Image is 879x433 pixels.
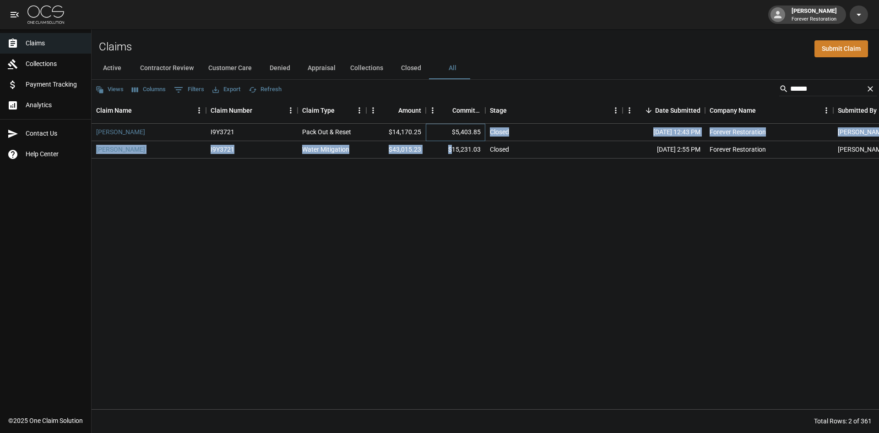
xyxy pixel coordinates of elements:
div: Amount [398,98,421,123]
div: Water Mitigation [302,145,349,154]
div: Claim Number [206,98,298,123]
div: Date Submitted [655,98,700,123]
button: Active [92,57,133,79]
a: [PERSON_NAME] [96,127,145,137]
span: Payment Tracking [26,80,84,89]
div: Claim Name [96,98,132,123]
div: Amount [366,98,426,123]
p: Forever Restoration [792,16,837,23]
div: dynamic tabs [92,57,879,79]
button: Menu [426,104,439,117]
div: I9Y3721 [211,127,234,137]
div: $15,231.03 [426,141,485,159]
img: ocs-logo-white-transparent.png [27,5,64,24]
button: Sort [756,104,769,117]
button: Sort [439,104,452,117]
button: Views [93,82,126,97]
div: © 2025 One Claim Solution [8,416,83,425]
div: $43,015.23 [366,141,426,159]
span: Help Center [26,149,84,159]
div: [PERSON_NAME] [788,6,841,23]
button: Sort [252,104,265,117]
button: Menu [284,104,298,117]
button: Menu [366,104,380,117]
h2: Claims [99,40,132,54]
span: Analytics [26,100,84,110]
div: Company Name [705,98,833,123]
div: Submitted By [838,98,877,123]
span: Contact Us [26,129,84,138]
div: Forever Restoration [710,145,766,154]
button: Menu [623,104,636,117]
button: Contractor Review [133,57,201,79]
button: Menu [192,104,206,117]
div: Company Name [710,98,756,123]
button: Sort [507,104,520,117]
div: Forever Restoration [710,127,766,137]
button: Show filters [172,82,206,97]
div: [DATE] 2:55 PM [623,141,705,159]
button: open drawer [5,5,24,24]
div: Claim Number [211,98,252,123]
button: Menu [609,104,623,117]
div: Committed Amount [452,98,481,123]
button: Closed [391,57,432,79]
div: Claim Type [298,98,366,123]
div: [DATE] 12:43 PM [623,124,705,141]
button: Menu [819,104,833,117]
button: Appraisal [300,57,343,79]
button: Collections [343,57,391,79]
span: Collections [26,59,84,69]
button: Sort [335,104,347,117]
button: Sort [642,104,655,117]
a: Submit Claim [814,40,868,57]
div: Search [779,82,877,98]
button: Sort [132,104,145,117]
div: Closed [490,127,509,137]
button: Sort [385,104,398,117]
a: [PERSON_NAME] [96,145,145,154]
button: Denied [259,57,300,79]
div: Claim Type [302,98,335,123]
div: Stage [485,98,623,123]
div: Stage [490,98,507,123]
button: Menu [353,104,366,117]
div: Total Rows: 2 of 361 [814,417,872,426]
button: All [432,57,473,79]
div: Pack Out & Reset [302,127,351,137]
div: Date Submitted [623,98,705,123]
button: Refresh [246,82,284,97]
button: Export [210,82,243,97]
div: Claim Name [92,98,206,123]
div: $14,170.25 [366,124,426,141]
span: Claims [26,38,84,48]
button: Select columns [130,82,168,97]
div: $5,403.85 [426,124,485,141]
button: Clear [863,82,877,96]
div: I9Y3721 [211,145,234,154]
button: Customer Care [201,57,259,79]
div: Committed Amount [426,98,485,123]
div: Closed [490,145,509,154]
